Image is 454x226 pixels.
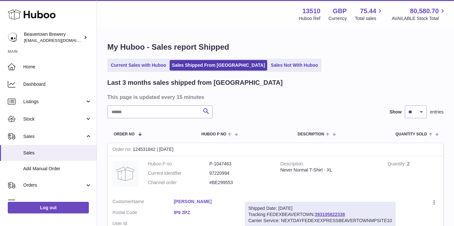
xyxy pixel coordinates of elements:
a: IP9 2PZ [174,210,235,216]
label: Show [390,109,402,115]
span: Usage [23,200,92,206]
dt: Postal Code [112,210,174,217]
span: Huboo P no [201,132,226,136]
strong: Description [280,161,304,168]
strong: Order no [112,147,133,153]
span: 75.44 [360,7,376,15]
h2: Last 3 months sales shipped from [GEOGRAPHIC_DATA] [107,78,283,87]
a: 393105822338 [315,212,345,217]
dd: 97220994 [209,170,271,176]
a: Current Sales with Huboo [109,60,168,71]
span: Sales [23,150,92,156]
span: [EMAIL_ADDRESS][DOMAIN_NAME] [24,38,95,43]
span: Quantity Sold [396,132,427,136]
dt: Current identifier [148,170,209,176]
dt: Channel order [148,180,209,186]
a: Log out [8,202,89,213]
td: 2 [383,156,443,194]
span: 80,580.70 [410,7,439,15]
div: Beavertown Brewery [24,31,82,44]
span: Add Manual Order [23,166,92,172]
span: Total sales [355,15,384,22]
div: Never Normal T-Shirt - XL [280,167,378,173]
span: AVAILABLE Stock Total [392,15,446,22]
dt: Name [112,199,174,206]
h3: This page is updated every 15 minutes [107,93,442,101]
div: Currency [329,15,347,22]
span: Home [23,64,92,70]
dt: Huboo P no [148,161,209,167]
span: Sales [23,133,85,140]
img: aoife@beavertownbrewery.co.uk [8,33,17,42]
span: entries [430,109,444,115]
dd: #BE299553 [209,180,271,186]
span: Customer [112,199,132,204]
strong: 13510 [302,7,321,15]
a: 80,580.70 AVAILABLE Stock Total [392,7,446,22]
a: 75.44 Total sales [355,7,384,22]
a: Sales Shipped From [GEOGRAPHIC_DATA] [170,60,267,71]
span: Dashboard [23,81,92,87]
img: no-photo.jpg [112,161,138,187]
h1: My Huboo - Sales report Shipped [107,42,444,52]
strong: Quantity [388,161,407,168]
div: Shipped Date: [DATE] [248,205,392,211]
a: [PERSON_NAME] [174,199,235,205]
div: Huboo Ref [299,15,321,22]
strong: GBP [333,7,347,15]
span: Stock [23,116,85,122]
span: Orders [23,182,85,188]
span: Description [298,132,324,136]
div: Carrier Service: NEXTDAYFEDEXEXPRESSBEAVERTOWNMPSITE10 [248,218,392,224]
div: 124531842 | [DATE] [108,143,443,156]
dd: P-1047463 [209,161,271,167]
a: Sales Not With Huboo [269,60,320,71]
span: Listings [23,99,85,105]
span: Order No [114,132,135,136]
